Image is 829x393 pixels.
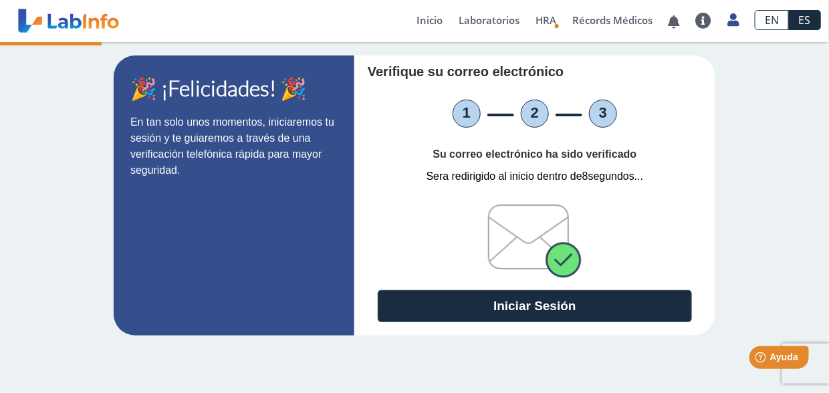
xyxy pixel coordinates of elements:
[588,170,643,182] span: segundos...
[368,63,626,80] h4: Verifique su correo electrónico
[536,13,556,27] span: HRA
[130,114,338,178] p: En tan solo unos momentos, iniciaremos tu sesión y te guiaremos a través de una verificación tele...
[521,100,549,128] li: 2
[378,290,692,322] button: Iniciar Sesión
[710,341,814,378] iframe: Help widget launcher
[488,205,582,278] img: verifiedEmail.png
[755,10,789,30] a: EN
[453,100,481,128] li: 1
[130,76,338,101] h1: 🎉 ¡Felicidades! 🎉
[378,148,692,160] h4: Su correo electrónico ha sido verificado
[789,10,821,30] a: ES
[427,170,582,182] span: Sera redirigido al inicio dentro de
[378,168,692,184] p: 8
[589,100,617,128] li: 3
